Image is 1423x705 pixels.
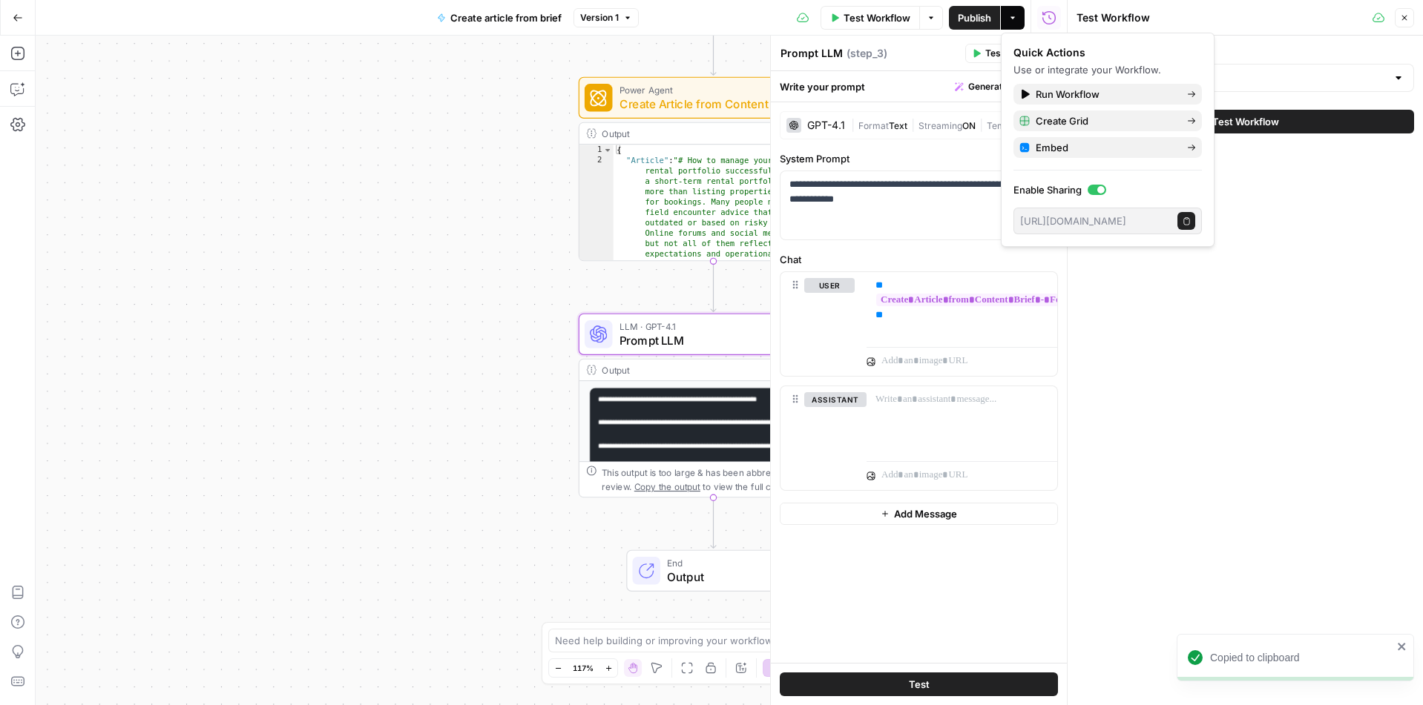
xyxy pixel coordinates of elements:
span: Publish [958,10,991,25]
button: Test [780,672,1058,696]
label: Brand kit [1077,44,1414,59]
div: Output [602,363,800,377]
span: 117% [573,662,594,674]
button: Publish [949,6,1000,30]
span: Create article from brief [450,10,562,25]
button: Test Workflow [821,6,919,30]
span: End [667,556,785,570]
span: Format [858,120,889,131]
span: Prompt LLM [620,331,801,348]
div: assistant [780,386,855,490]
span: | [907,117,918,132]
button: Add Message [780,503,1058,525]
span: Embed [1036,140,1175,155]
div: Copied to clipboard [1210,650,1393,665]
span: Use or integrate your Workflow. [1013,64,1161,76]
g: Edge from step_2 to step_3 [711,261,716,311]
span: Create Grid [1036,113,1175,128]
div: 1 [579,145,614,155]
span: Run Workflow [1036,87,1175,102]
div: This output is too large & has been abbreviated for review. to view the full content. [602,466,840,494]
span: Test [909,677,930,692]
span: Create Article from Content Brief - Fork [620,95,801,112]
span: Text [889,120,907,131]
label: Enable Sharing [1013,182,1202,197]
span: | [851,117,858,132]
g: Edge from start to step_2 [711,24,716,75]
div: user [780,272,855,376]
span: Test Workflow [844,10,910,25]
button: close [1397,641,1407,652]
div: Power AgentCreate Article from Content Brief - ForkStep 2Output{ "Article":"# How to manage your ... [579,77,849,262]
label: Chat [780,252,1058,267]
button: Version 1 [574,8,639,27]
span: Generate with AI [968,80,1039,93]
span: ( step_3 ) [847,46,887,61]
span: | [976,117,987,132]
span: Temp [987,120,1010,131]
span: Streaming [918,120,962,131]
g: Edge from step_3 to end [711,497,716,548]
button: assistant [804,392,867,407]
div: Quick Actions [1013,45,1202,60]
span: Output [667,568,785,585]
button: Generate with AI [949,77,1058,96]
textarea: Prompt LLM [780,46,843,61]
label: System Prompt [780,151,1058,166]
span: ON [962,120,976,131]
div: EndOutput [579,550,849,592]
span: Test Workflow [1212,114,1279,129]
div: GPT-4.1 [807,120,845,130]
div: Output [602,127,800,141]
button: Test [965,44,1010,63]
span: Power Agent [620,83,801,97]
span: Add Message [894,506,957,521]
div: Write your prompt [771,71,1067,102]
span: Toggle code folding, rows 1 through 3 [603,145,613,155]
span: LLM · GPT-4.1 [620,320,801,334]
span: Test [985,47,1004,60]
button: user [804,278,855,293]
button: Create article from brief [428,6,571,30]
button: Test Workflow [1077,110,1414,133]
span: Copy the output [634,481,700,491]
span: Version 1 [580,11,619,24]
